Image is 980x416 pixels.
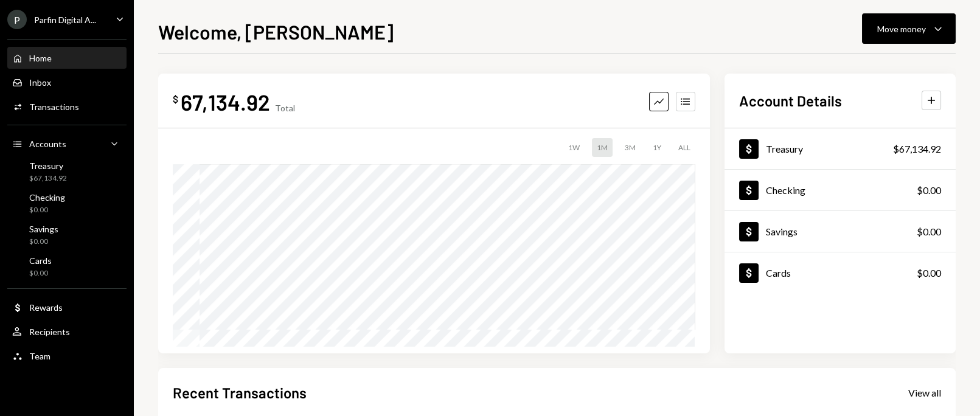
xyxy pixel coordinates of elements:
[29,161,67,171] div: Treasury
[29,173,67,184] div: $67,134.92
[158,19,394,44] h1: Welcome, [PERSON_NAME]
[766,184,805,196] div: Checking
[29,53,52,63] div: Home
[725,211,956,252] a: Savings$0.00
[7,133,127,154] a: Accounts
[877,23,926,35] div: Move money
[7,71,127,93] a: Inbox
[7,345,127,367] a: Team
[766,143,803,154] div: Treasury
[7,189,127,218] a: Checking$0.00
[893,142,941,156] div: $67,134.92
[917,183,941,198] div: $0.00
[275,103,295,113] div: Total
[29,102,79,112] div: Transactions
[908,386,941,399] a: View all
[917,224,941,239] div: $0.00
[29,268,52,279] div: $0.00
[739,91,842,111] h2: Account Details
[7,220,127,249] a: Savings$0.00
[725,252,956,293] a: Cards$0.00
[29,237,58,247] div: $0.00
[7,157,127,186] a: Treasury$67,134.92
[29,192,65,203] div: Checking
[29,224,58,234] div: Savings
[766,267,791,279] div: Cards
[29,139,66,149] div: Accounts
[29,351,50,361] div: Team
[173,93,178,105] div: $
[725,170,956,210] a: Checking$0.00
[766,226,798,237] div: Savings
[917,266,941,280] div: $0.00
[181,88,270,116] div: 67,134.92
[29,255,52,266] div: Cards
[592,138,613,157] div: 1M
[29,77,51,88] div: Inbox
[7,321,127,342] a: Recipients
[673,138,695,157] div: ALL
[620,138,641,157] div: 3M
[862,13,956,44] button: Move money
[29,327,70,337] div: Recipients
[7,10,27,29] div: P
[725,128,956,169] a: Treasury$67,134.92
[7,47,127,69] a: Home
[29,205,65,215] div: $0.00
[29,302,63,313] div: Rewards
[563,138,585,157] div: 1W
[173,383,307,403] h2: Recent Transactions
[34,15,96,25] div: Parfin Digital A...
[908,387,941,399] div: View all
[7,252,127,281] a: Cards$0.00
[648,138,666,157] div: 1Y
[7,296,127,318] a: Rewards
[7,95,127,117] a: Transactions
